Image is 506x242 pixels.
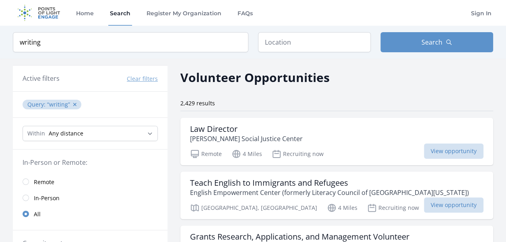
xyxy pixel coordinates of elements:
[190,178,469,188] h3: Teach English to Immigrants and Refugees
[23,74,60,83] h3: Active filters
[180,68,330,86] h2: Volunteer Opportunities
[190,134,303,144] p: [PERSON_NAME] Social Justice Center
[72,100,77,109] button: ✕
[34,178,54,186] span: Remote
[367,203,419,213] p: Recruiting now
[190,124,303,134] h3: Law Director
[180,172,493,219] a: Teach English to Immigrants and Refugees English Empowerment Center (formerly Literacy Council of...
[231,149,262,159] p: 4 Miles
[424,197,483,213] span: View opportunity
[13,174,167,190] a: Remote
[23,158,158,167] legend: In-Person or Remote:
[190,232,409,242] h3: Grants Research, Applications, and Management Volunteer
[34,210,41,218] span: All
[380,32,493,52] button: Search
[34,194,60,202] span: In-Person
[13,206,167,222] a: All
[421,37,442,47] span: Search
[47,100,70,108] q: writing
[27,100,47,108] span: Query :
[127,75,158,83] button: Clear filters
[190,149,222,159] p: Remote
[23,126,158,141] select: Search Radius
[190,188,469,197] p: English Empowerment Center (formerly Literacy Council of [GEOGRAPHIC_DATA][US_STATE])
[13,32,248,52] input: Keyword
[180,118,493,165] a: Law Director [PERSON_NAME] Social Justice Center Remote 4 Miles Recruiting now View opportunity
[258,32,371,52] input: Location
[327,203,357,213] p: 4 Miles
[424,144,483,159] span: View opportunity
[190,203,317,213] p: [GEOGRAPHIC_DATA], [GEOGRAPHIC_DATA]
[180,99,215,107] span: 2,429 results
[13,190,167,206] a: In-Person
[272,149,324,159] p: Recruiting now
